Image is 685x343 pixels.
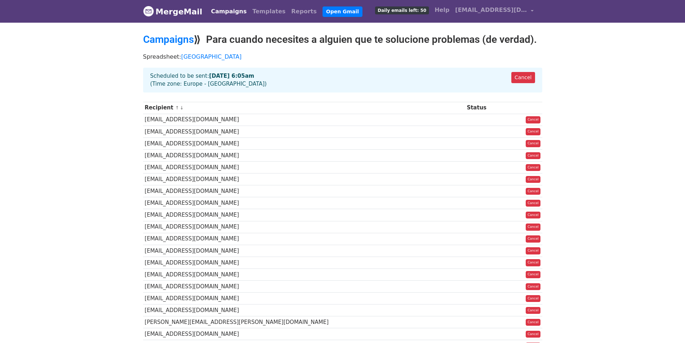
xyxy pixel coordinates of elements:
th: Status [465,102,505,114]
td: [EMAIL_ADDRESS][DOMAIN_NAME] [143,221,465,233]
a: Reports [288,4,320,19]
a: Cancel [526,295,540,302]
a: Cancel [526,247,540,254]
a: Cancel [526,307,540,314]
a: Cancel [526,128,540,135]
div: Scheduled to be sent: (Time zone: Europe - [GEOGRAPHIC_DATA]) [143,68,542,92]
td: [PERSON_NAME][EMAIL_ADDRESS][PERSON_NAME][DOMAIN_NAME] [143,316,465,328]
a: Cancel [526,140,540,147]
a: Help [432,3,452,17]
img: MergeMail logo [143,6,154,17]
a: Cancel [526,188,540,195]
td: [EMAIL_ADDRESS][DOMAIN_NAME] [143,293,465,304]
a: Cancel [526,200,540,207]
a: ↓ [180,105,184,110]
a: [GEOGRAPHIC_DATA] [181,53,242,60]
a: Cancel [526,259,540,266]
a: MergeMail [143,4,202,19]
td: [EMAIL_ADDRESS][DOMAIN_NAME] [143,233,465,245]
a: Cancel [526,235,540,243]
td: [EMAIL_ADDRESS][DOMAIN_NAME] [143,328,465,340]
td: [EMAIL_ADDRESS][DOMAIN_NAME] [143,162,465,173]
a: [EMAIL_ADDRESS][DOMAIN_NAME] [452,3,536,20]
a: Campaigns [208,4,250,19]
a: Cancel [526,224,540,231]
a: Daily emails left: 50 [372,3,431,17]
td: [EMAIL_ADDRESS][DOMAIN_NAME] [143,149,465,161]
a: Cancel [526,152,540,159]
td: [EMAIL_ADDRESS][DOMAIN_NAME] [143,304,465,316]
span: Daily emails left: 50 [375,6,429,14]
a: Cancel [526,176,540,183]
td: [EMAIL_ADDRESS][DOMAIN_NAME] [143,126,465,137]
td: [EMAIL_ADDRESS][DOMAIN_NAME] [143,268,465,280]
td: [EMAIL_ADDRESS][DOMAIN_NAME] [143,137,465,149]
a: Cancel [526,116,540,123]
h2: ⟫ Para cuando necesites a alguien que te solucione problemas (de verdad). [143,33,542,46]
a: Cancel [511,72,535,83]
td: [EMAIL_ADDRESS][DOMAIN_NAME] [143,257,465,268]
a: Cancel [526,212,540,219]
a: Cancel [526,271,540,278]
a: Cancel [526,164,540,171]
td: [EMAIL_ADDRESS][DOMAIN_NAME] [143,281,465,293]
a: Cancel [526,331,540,338]
span: [EMAIL_ADDRESS][DOMAIN_NAME] [455,6,527,14]
strong: [DATE] 6:05am [209,73,254,79]
td: [EMAIL_ADDRESS][DOMAIN_NAME] [143,114,465,126]
p: Spreadsheet: [143,53,542,60]
td: [EMAIL_ADDRESS][DOMAIN_NAME] [143,209,465,221]
a: Cancel [526,319,540,326]
th: Recipient [143,102,465,114]
td: [EMAIL_ADDRESS][DOMAIN_NAME] [143,197,465,209]
td: [EMAIL_ADDRESS][DOMAIN_NAME] [143,185,465,197]
a: Templates [250,4,288,19]
td: [EMAIL_ADDRESS][DOMAIN_NAME] [143,173,465,185]
a: Cancel [526,283,540,290]
a: Campaigns [143,33,194,45]
td: [EMAIL_ADDRESS][DOMAIN_NAME] [143,245,465,257]
a: Open Gmail [323,6,362,17]
a: ↑ [175,105,179,110]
